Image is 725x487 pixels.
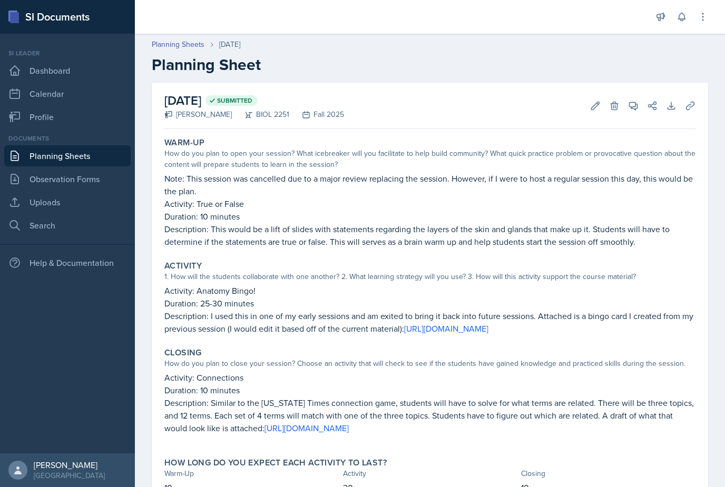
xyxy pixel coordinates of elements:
[34,470,105,481] div: [GEOGRAPHIC_DATA]
[4,192,131,213] a: Uploads
[164,396,695,434] p: Description: Similar to the [US_STATE] Times connection game, students will have to solve for wha...
[164,284,695,297] p: Activity: Anatomy Bingo!
[4,48,131,58] div: Si leader
[217,96,252,105] span: Submitted
[164,109,232,120] div: [PERSON_NAME]
[152,39,204,50] a: Planning Sheets
[4,134,131,143] div: Documents
[4,252,131,273] div: Help & Documentation
[4,168,131,190] a: Observation Forms
[219,39,240,50] div: [DATE]
[164,271,695,282] div: 1. How will the students collaborate with one another? 2. What learning strategy will you use? 3....
[34,460,105,470] div: [PERSON_NAME]
[4,145,131,166] a: Planning Sheets
[164,172,695,197] p: Note: This session was cancelled due to a major review replacing the session. However, if I were ...
[289,109,344,120] div: Fall 2025
[164,261,202,271] label: Activity
[164,197,695,210] p: Activity: True or False
[164,458,387,468] label: How long do you expect each activity to last?
[164,358,695,369] div: How do you plan to close your session? Choose an activity that will check to see if the students ...
[232,109,289,120] div: BIOL 2251
[164,210,695,223] p: Duration: 10 minutes
[4,60,131,81] a: Dashboard
[164,371,695,384] p: Activity: Connections
[164,137,205,148] label: Warm-Up
[164,148,695,170] div: How do you plan to open your session? What icebreaker will you facilitate to help build community...
[4,83,131,104] a: Calendar
[404,323,488,334] a: [URL][DOMAIN_NAME]
[164,91,344,110] h2: [DATE]
[164,223,695,248] p: Description: This would be a lift of slides with statements regarding the layers of the skin and ...
[164,384,695,396] p: Duration: 10 minutes
[4,106,131,127] a: Profile
[343,468,517,479] div: Activity
[164,310,695,335] p: Description: I used this in one of my early sessions and am exited to bring it back into future s...
[164,347,202,358] label: Closing
[164,468,339,479] div: Warm-Up
[4,215,131,236] a: Search
[164,297,695,310] p: Duration: 25-30 minutes
[264,422,349,434] a: [URL][DOMAIN_NAME]
[521,468,695,479] div: Closing
[152,55,708,74] h2: Planning Sheet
